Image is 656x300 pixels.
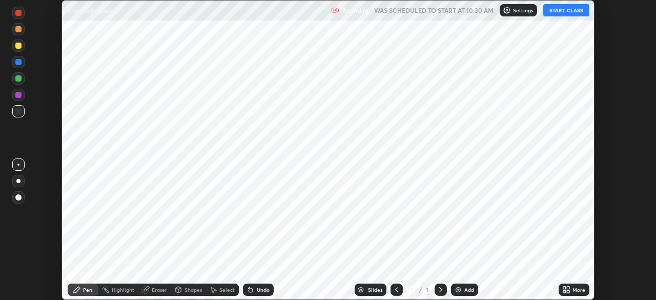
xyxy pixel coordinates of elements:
img: class-settings-icons [503,6,511,14]
div: Undo [257,287,270,292]
div: Shapes [184,287,202,292]
div: Slides [368,287,382,292]
div: Add [464,287,474,292]
div: 1 [424,285,430,294]
img: add-slide-button [454,286,462,294]
div: Pen [83,287,92,292]
div: 1 [407,287,417,293]
h5: WAS SCHEDULED TO START AT 10:30 AM [374,6,494,15]
img: recording.375f2c34.svg [331,6,339,14]
div: Select [219,287,235,292]
div: Highlight [112,287,134,292]
div: Eraser [152,287,167,292]
p: Settings [513,8,533,13]
div: / [419,287,422,293]
p: Recording [341,7,370,14]
button: START CLASS [543,4,589,16]
div: More [572,287,585,292]
p: Thermodynamics [68,6,116,14]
